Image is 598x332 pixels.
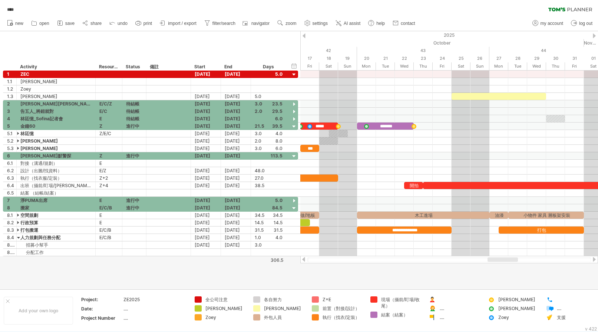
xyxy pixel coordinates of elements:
[191,145,221,152] div: [DATE]
[99,152,118,159] div: Z
[334,19,363,28] a: AI assist
[541,21,563,26] span: my account
[126,63,142,71] div: Status
[20,100,92,107] div: [PERSON_NAME][PERSON_NAME]
[126,115,142,122] div: 待結帳
[452,62,470,70] div: Saturday, 25 October 2025
[221,182,251,189] div: [DATE]
[7,219,16,226] div: 8.2
[376,55,395,62] div: Tuesday, 21 October 2025
[395,62,414,70] div: Wednesday, 22 October 2025
[498,305,539,312] div: [PERSON_NAME]
[126,152,142,159] div: 進行中
[20,219,92,226] div: 行政預算
[7,212,16,219] div: 8.1
[498,296,539,303] div: [PERSON_NAME]
[255,93,283,100] div: 5.0
[470,55,489,62] div: Sunday, 26 October 2025
[221,227,251,234] div: [DATE]
[264,296,304,303] div: 各自努力
[7,93,16,100] div: 1.3
[221,234,251,241] div: [DATE]
[212,21,235,26] span: filter/search
[7,108,16,115] div: 3
[191,241,221,248] div: [DATE]
[55,19,77,28] a: save
[191,212,221,219] div: [DATE]
[569,19,595,28] a: log out
[414,62,433,70] div: Thursday, 23 October 2025
[499,227,584,234] div: 打包
[20,115,92,122] div: 林廷憶_Sofina記者會
[557,314,597,320] div: 支援
[221,197,251,204] div: [DATE]
[99,182,118,189] div: Z+4
[395,55,414,62] div: Wednesday, 22 October 2025
[357,47,489,55] div: 43
[255,123,283,130] div: 21.5
[251,63,286,71] div: Days
[255,234,283,241] div: 1.0
[338,55,357,62] div: Sunday, 19 October 2025
[15,21,23,26] span: new
[344,21,360,26] span: AI assist
[126,204,142,211] div: 進行中
[99,212,118,219] div: E
[81,306,122,312] div: Date:
[205,314,246,320] div: Zoey
[251,257,283,263] div: 306.5
[376,62,395,70] div: Tuesday, 21 October 2025
[300,55,319,62] div: Friday, 17 October 2025
[168,21,196,26] span: import / export
[191,100,221,107] div: [DATE]
[323,296,363,303] div: Z+E
[81,296,122,303] div: Project:
[158,19,199,28] a: import / export
[381,312,422,318] div: 結案（結案）
[489,55,508,62] div: Monday, 27 October 2025
[65,21,75,26] span: save
[99,175,118,182] div: Z+2
[20,212,92,219] div: 空間規劃
[20,241,92,248] div: 招募小幫手
[7,234,16,241] div: 8.4
[255,130,283,137] div: 3.0
[7,137,16,144] div: 5.2
[508,55,527,62] div: Tuesday, 28 October 2025
[150,63,186,71] div: 備註
[7,78,16,85] div: 1.1
[255,108,283,115] div: 2.0
[264,305,304,312] div: [PERSON_NAME]
[118,21,128,26] span: undo
[191,71,221,78] div: [DATE]
[221,130,251,137] div: [DATE]
[7,175,16,182] div: 6.3
[39,21,49,26] span: open
[319,62,338,70] div: Saturday, 18 October 2025
[433,55,452,62] div: Friday, 24 October 2025
[452,55,470,62] div: Saturday, 25 October 2025
[191,197,221,204] div: [DATE]
[546,62,565,70] div: Thursday, 30 October 2025
[99,123,118,130] div: Z
[7,100,16,107] div: 2
[191,137,221,144] div: [DATE]
[205,296,246,303] div: 全公司注意
[20,227,92,234] div: 打包搬運
[221,108,251,115] div: [DATE]
[20,137,92,144] div: [PERSON_NAME]
[99,204,118,211] div: E/C/B
[20,182,92,189] div: 出班（攝前/盯場/[PERSON_NAME]）
[557,305,597,312] div: ....
[303,19,330,28] a: settings
[205,305,246,312] div: [PERSON_NAME]
[440,305,480,312] div: ....
[20,123,92,130] div: 金鐘60
[99,219,118,226] div: E
[7,130,16,137] div: 5.1
[241,19,272,28] a: navigator
[414,55,433,62] div: Thursday, 23 October 2025
[20,160,92,167] div: 對接（溝通/規劃）
[191,219,221,226] div: [DATE]
[20,234,92,241] div: 人力規劃與任務分配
